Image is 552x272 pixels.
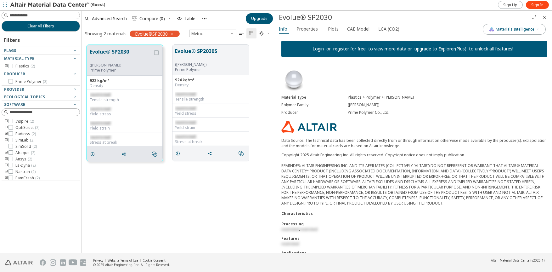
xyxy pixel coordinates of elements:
span: restricted [90,135,110,140]
span: Prime Polymer [15,79,47,84]
a: Website Terms of Use [108,258,138,263]
button: Theme [256,28,273,38]
img: Logo - Provider [281,121,337,133]
p: Prime Polymer [175,67,239,72]
div: Density [175,83,246,88]
div: ([PERSON_NAME]) [348,102,547,107]
i: toogle group [4,119,8,124]
div: Tensile strength [90,97,160,102]
i:  [249,31,254,36]
div: Stress at break [175,139,246,144]
span: restricted [175,106,196,111]
span: Metric [189,30,236,37]
span: Provider [4,87,24,92]
span: SimLab [15,138,34,143]
div: Features [281,236,547,241]
a: Privacy [93,258,103,263]
span: Abaqus [15,150,35,155]
div: Yield strain [90,126,160,131]
button: Details [87,148,100,160]
div: grid [82,40,276,253]
button: Full Screen [529,12,539,22]
a: Cookie Consent [143,258,166,263]
div: Showing 2 materials [85,31,127,37]
div: ([PERSON_NAME]) [175,62,239,67]
div: Yield stress [90,112,160,117]
button: Clear All Filters [2,21,80,32]
i:  [239,151,244,156]
img: Altair Engineering [5,260,33,265]
div: Producer [281,110,348,115]
span: ( 2 ) [35,125,39,130]
button: Details [172,147,186,160]
span: Table [184,16,195,21]
button: Similar search [149,148,162,160]
button: Share [118,148,132,160]
div: Evolue® SP2030 [279,12,529,22]
span: restricted [175,134,196,139]
p: to view more data or [366,46,414,52]
button: Producer [2,70,80,78]
i: toogle group [4,64,8,69]
span: PamCrash [15,176,40,181]
span: ( 2 ) [31,131,36,136]
button: Ecological Topics [2,93,80,101]
span: restricted [281,241,299,246]
span: Sign In [531,3,544,8]
a: register for free [333,46,366,52]
span: SimSolid [15,144,37,149]
button: Upgrade [246,13,273,24]
span: Ls-Dyna [15,163,36,168]
span: Properties [296,24,318,34]
button: Provider [2,86,80,93]
i: toogle group [4,169,8,174]
div: Material Type [281,95,348,100]
i:  [239,31,244,36]
span: OptiStruct [15,125,39,130]
button: Tile View [246,28,256,38]
span: ( 2 ) [31,169,36,174]
div: 922 kg/m³ [90,78,160,83]
button: Material Type [2,55,80,62]
span: ( 2 ) [30,137,34,143]
i: toogle group [4,131,8,136]
button: Evolue® SP2030 [90,48,153,63]
i: toogle group [4,157,8,162]
span: ( 2 ) [31,163,36,168]
button: Table View [236,28,246,38]
div: Prime Polymer Co., Ltd. [348,110,547,115]
span: ( 2 ) [43,79,47,84]
p: to unlock all features! [466,46,516,52]
div: Characteristics [281,211,547,216]
div: (v2025.1) [491,258,544,263]
span: ( 2 ) [31,63,35,69]
span: Sign Up [503,3,517,8]
img: Material Type Image [281,67,307,92]
button: AI CopilotMaterials Intelligence [483,24,546,35]
button: Flags [2,47,80,55]
span: ( 2 ) [30,119,34,124]
button: Evolue® SP2030S [175,47,239,62]
span: restricted [175,120,196,125]
button: Software [2,101,80,108]
span: Radioss [15,131,36,136]
span: Plots [328,24,339,34]
div: Applications [281,250,547,256]
span: Ecological Topics [4,94,45,100]
div: Density [90,83,160,88]
i:  [132,16,137,21]
span: ( 2 ) [32,144,37,149]
span: restricted [90,106,110,112]
span: restricted [281,227,299,232]
p: or [324,46,333,52]
span: restricted [175,91,196,97]
span: Producer [4,71,25,77]
div: Yield strain [175,125,246,130]
span: LCA (CO2) [378,24,399,34]
div: , [281,227,547,232]
span: Inspire [15,119,34,124]
i: toogle group [4,176,8,181]
span: ( 2 ) [35,175,40,181]
span: restricted [300,227,318,232]
div: Processing [281,221,547,227]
